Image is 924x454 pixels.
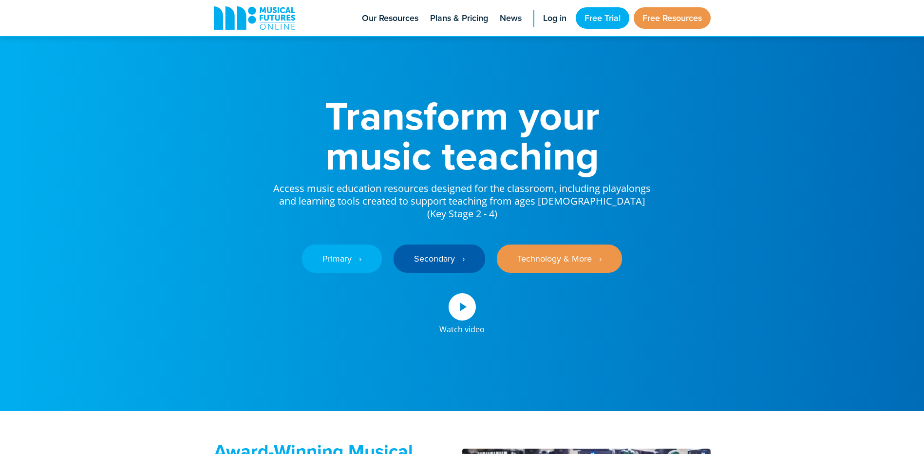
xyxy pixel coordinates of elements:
[302,245,382,273] a: Primary ‎‏‏‎ ‎ ›
[439,321,485,333] div: Watch video
[430,12,488,25] span: Plans & Pricing
[362,12,418,25] span: Our Resources
[500,12,522,25] span: News
[497,245,622,273] a: Technology & More ‎‏‏‎ ‎ ›
[272,95,652,175] h1: Transform your music teaching
[634,7,711,29] a: Free Resources
[394,245,485,273] a: Secondary ‎‏‏‎ ‎ ›
[543,12,566,25] span: Log in
[272,175,652,220] p: Access music education resources designed for the classroom, including playalongs and learning to...
[576,7,629,29] a: Free Trial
